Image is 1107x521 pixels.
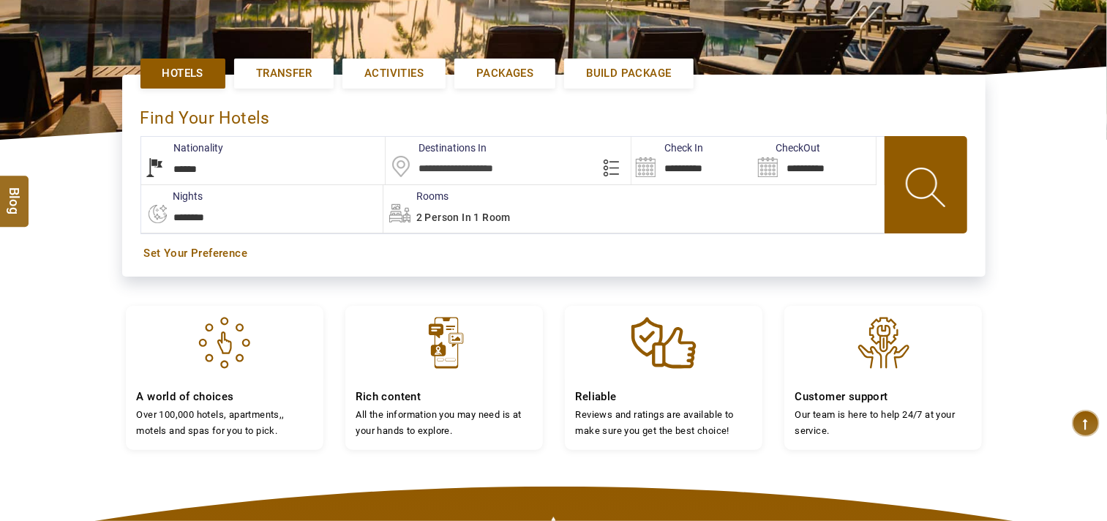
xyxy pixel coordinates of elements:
[162,66,203,81] span: Hotels
[356,407,532,438] p: All the information you may need is at your hands to explore.
[137,407,312,438] p: Over 100,000 hotels, apartments,, motels and spas for you to pick.
[140,189,203,203] label: nights
[754,137,876,184] input: Search
[356,390,532,404] h4: Rich content
[564,59,693,89] a: Build Package
[454,59,555,89] a: Packages
[576,407,751,438] p: Reviews and ratings are available to make sure you get the best choice!
[5,187,24,199] span: Blog
[141,140,224,155] label: Nationality
[256,66,312,81] span: Transfer
[754,140,820,155] label: CheckOut
[631,137,754,184] input: Search
[795,390,971,404] h4: Customer support
[631,140,703,155] label: Check In
[795,407,971,438] p: Our team is here to help 24/7 at your service.
[416,211,511,223] span: 2 Person in 1 Room
[144,246,964,261] a: Set Your Preference
[386,140,487,155] label: Destinations In
[364,66,424,81] span: Activities
[476,66,533,81] span: Packages
[140,59,225,89] a: Hotels
[383,189,449,203] label: Rooms
[586,66,671,81] span: Build Package
[137,390,312,404] h4: A world of choices
[576,390,751,404] h4: Reliable
[234,59,334,89] a: Transfer
[342,59,446,89] a: Activities
[140,93,967,136] div: Find Your Hotels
